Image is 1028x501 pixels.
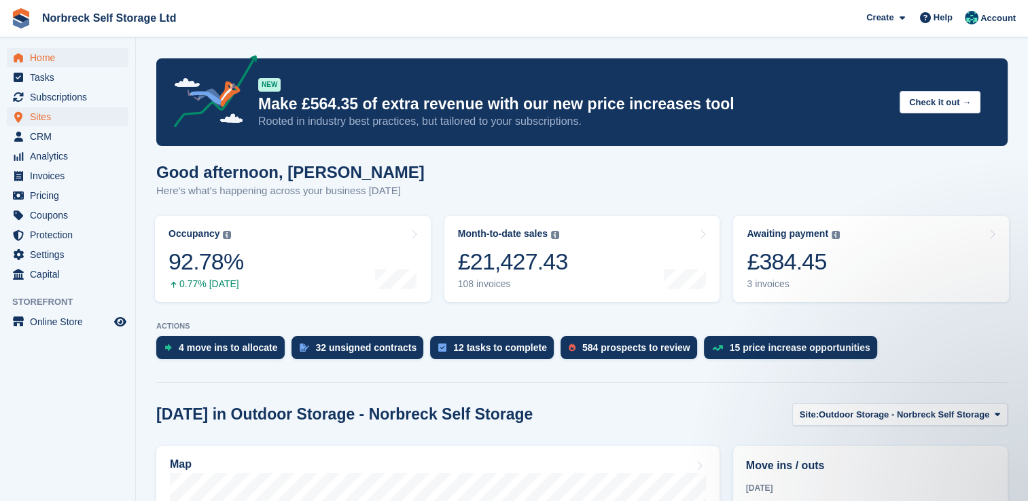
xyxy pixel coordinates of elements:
[30,127,111,146] span: CRM
[30,166,111,185] span: Invoices
[747,278,840,290] div: 3 invoices
[11,8,31,29] img: stora-icon-8386f47178a22dfd0bd8f6a31ec36ba5ce8667c1dd55bd0f319d3a0aa187defe.svg
[458,228,548,240] div: Month-to-date sales
[7,312,128,331] a: menu
[444,216,720,302] a: Month-to-date sales £21,427.43 108 invoices
[980,12,1016,25] span: Account
[179,342,278,353] div: 4 move ins to allocate
[170,458,192,470] h2: Map
[7,265,128,284] a: menu
[223,231,231,239] img: icon-info-grey-7440780725fd019a000dd9b08b2336e03edf1995a4989e88bcd33f0948082b44.svg
[458,278,568,290] div: 108 invoices
[291,336,431,366] a: 32 unsigned contracts
[430,336,561,366] a: 12 tasks to complete
[30,88,111,107] span: Subscriptions
[12,295,135,309] span: Storefront
[112,314,128,330] a: Preview store
[30,48,111,67] span: Home
[30,312,111,331] span: Online Store
[156,405,533,424] h2: [DATE] in Outdoor Storage - Norbreck Self Storage
[453,342,547,353] div: 12 tasks to complete
[7,48,128,67] a: menu
[438,344,446,352] img: task-75834270c22a3079a89374b754ae025e5fb1db73e45f91037f5363f120a921f8.svg
[747,248,840,276] div: £384.45
[7,206,128,225] a: menu
[7,245,128,264] a: menu
[30,186,111,205] span: Pricing
[7,225,128,244] a: menu
[746,458,995,474] h2: Move ins / outs
[30,147,111,166] span: Analytics
[169,228,219,240] div: Occupancy
[7,186,128,205] a: menu
[155,216,431,302] a: Occupancy 92.78% 0.77% [DATE]
[965,11,978,24] img: Sally King
[458,248,568,276] div: £21,427.43
[30,225,111,244] span: Protection
[30,68,111,87] span: Tasks
[156,322,1008,331] p: ACTIONS
[164,344,172,352] img: move_ins_to_allocate_icon-fdf77a2bb77ea45bf5b3d319d69a93e2d87916cf1d5bf7949dd705db3b84f3ca.svg
[569,344,575,352] img: prospect-51fa495bee0391a8d652442698ab0144808aea92771e9ea1ae160a38d050c398.svg
[7,127,128,146] a: menu
[712,345,723,351] img: price_increase_opportunities-93ffe204e8149a01c8c9dc8f82e8f89637d9d84a8eef4429ea346261dce0b2c0.svg
[746,482,995,494] div: [DATE]
[156,336,291,366] a: 4 move ins to allocate
[156,163,425,181] h1: Good afternoon, [PERSON_NAME]
[7,68,128,87] a: menu
[704,336,884,366] a: 15 price increase opportunities
[819,408,989,422] span: Outdoor Storage - Norbreck Self Storage
[30,265,111,284] span: Capital
[733,216,1009,302] a: Awaiting payment £384.45 3 invoices
[258,114,889,129] p: Rooted in industry best practices, but tailored to your subscriptions.
[7,166,128,185] a: menu
[582,342,690,353] div: 584 prospects to review
[561,336,704,366] a: 584 prospects to review
[169,248,243,276] div: 92.78%
[934,11,953,24] span: Help
[169,278,243,290] div: 0.77% [DATE]
[747,228,828,240] div: Awaiting payment
[258,78,281,92] div: NEW
[800,408,819,422] span: Site:
[156,183,425,199] p: Here's what's happening across your business [DATE]
[730,342,870,353] div: 15 price increase opportunities
[30,107,111,126] span: Sites
[551,231,559,239] img: icon-info-grey-7440780725fd019a000dd9b08b2336e03edf1995a4989e88bcd33f0948082b44.svg
[7,88,128,107] a: menu
[7,107,128,126] a: menu
[792,403,1008,426] button: Site: Outdoor Storage - Norbreck Self Storage
[866,11,893,24] span: Create
[900,91,980,113] button: Check it out →
[37,7,181,29] a: Norbreck Self Storage Ltd
[7,147,128,166] a: menu
[258,94,889,114] p: Make £564.35 of extra revenue with our new price increases tool
[316,342,417,353] div: 32 unsigned contracts
[162,55,258,132] img: price-adjustments-announcement-icon-8257ccfd72463d97f412b2fc003d46551f7dbcb40ab6d574587a9cd5c0d94...
[30,245,111,264] span: Settings
[300,344,309,352] img: contract_signature_icon-13c848040528278c33f63329250d36e43548de30e8caae1d1a13099fd9432cc5.svg
[30,206,111,225] span: Coupons
[832,231,840,239] img: icon-info-grey-7440780725fd019a000dd9b08b2336e03edf1995a4989e88bcd33f0948082b44.svg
